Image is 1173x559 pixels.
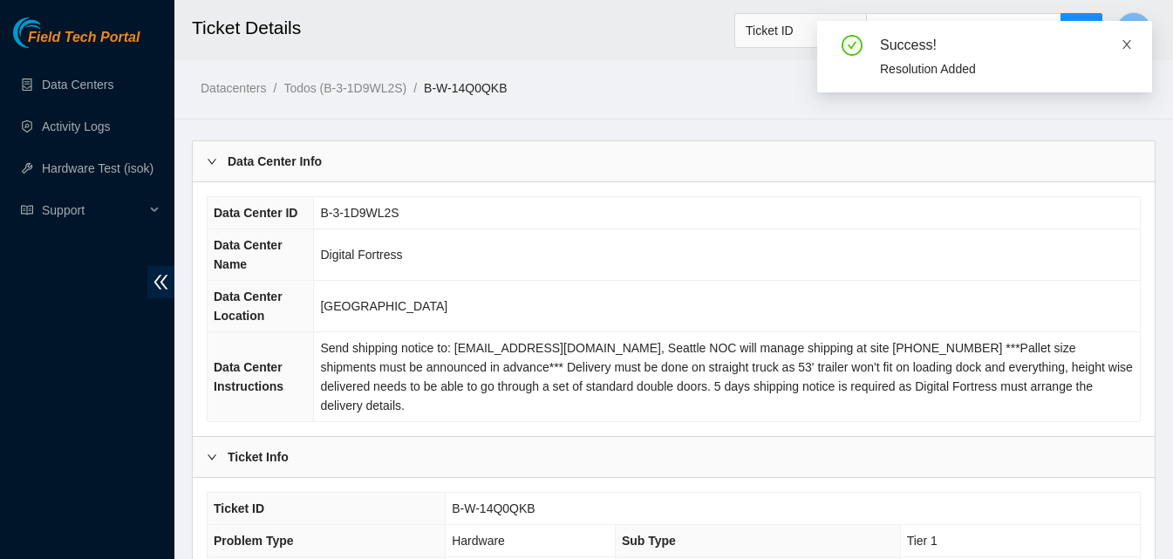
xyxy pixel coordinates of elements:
[214,238,283,271] span: Data Center Name
[42,119,111,133] a: Activity Logs
[201,81,266,95] a: Datacenters
[1130,19,1137,41] span: J
[193,141,1155,181] div: Data Center Info
[228,152,322,171] b: Data Center Info
[320,248,402,262] span: Digital Fortress
[622,534,676,548] span: Sub Type
[320,341,1132,412] span: Send shipping notice to: [EMAIL_ADDRESS][DOMAIN_NAME], Seattle NOC will manage shipping at site [...
[214,206,297,220] span: Data Center ID
[424,81,507,95] a: B-W-14Q0QKB
[13,17,88,48] img: Akamai Technologies
[452,501,535,515] span: B-W-14Q0QKB
[42,78,113,92] a: Data Centers
[880,59,1131,78] div: Resolution Added
[207,452,217,462] span: right
[907,534,938,548] span: Tier 1
[746,17,856,44] span: Ticket ID
[21,204,33,216] span: read
[214,360,283,393] span: Data Center Instructions
[413,81,417,95] span: /
[273,81,276,95] span: /
[880,35,1131,56] div: Success!
[214,290,283,323] span: Data Center Location
[214,501,264,515] span: Ticket ID
[1121,38,1133,51] span: close
[320,299,447,313] span: [GEOGRAPHIC_DATA]
[1060,13,1102,48] button: search
[866,13,1061,48] input: Enter text here...
[1116,12,1151,47] button: J
[320,206,399,220] span: B-3-1D9WL2S
[147,266,174,298] span: double-left
[283,81,406,95] a: Todos (B-3-1D9WL2S)
[207,156,217,167] span: right
[42,161,153,175] a: Hardware Test (isok)
[452,534,505,548] span: Hardware
[28,30,140,46] span: Field Tech Portal
[13,31,140,54] a: Akamai TechnologiesField Tech Portal
[193,437,1155,477] div: Ticket Info
[842,35,863,56] span: check-circle
[214,534,294,548] span: Problem Type
[228,447,289,467] b: Ticket Info
[42,193,145,228] span: Support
